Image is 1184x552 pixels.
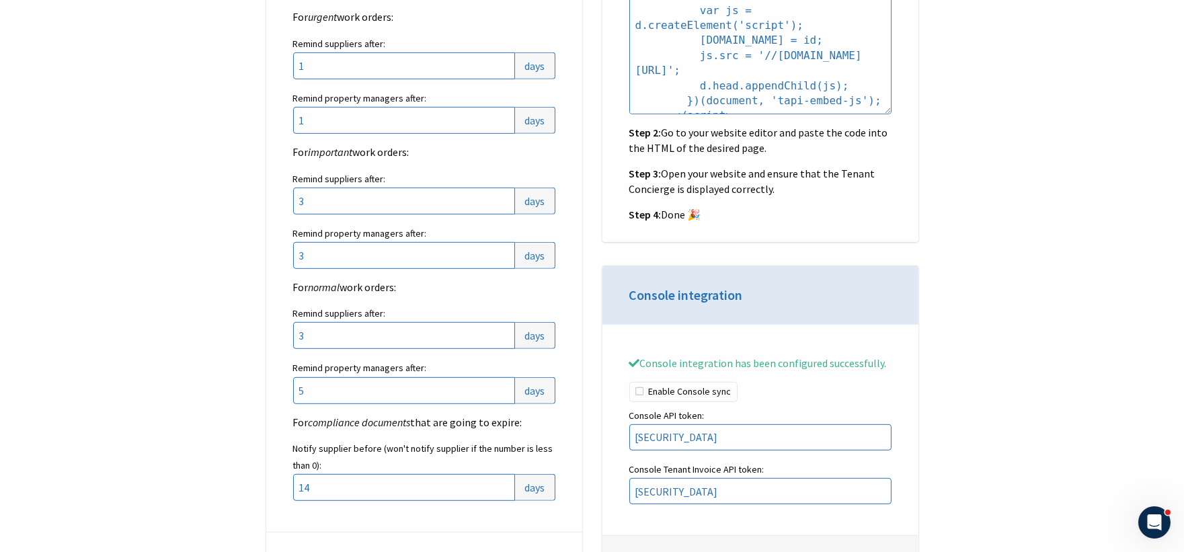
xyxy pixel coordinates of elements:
[629,382,738,402] label: Enable Console sync
[309,280,340,294] em: normal
[293,225,555,242] label: Remind property managers after:
[293,360,555,377] label: Remind property managers after:
[515,474,555,501] span: days
[629,356,892,370] p: Console integration has been configured successfully.
[293,415,555,430] p: For that are going to expire:
[629,167,662,180] strong: Step 3:
[629,166,892,196] p: Open your website and ensure that the Tenant Concierge is displayed correctly.
[1138,506,1171,539] iframe: Intercom live chat
[293,90,555,107] label: Remind property managers after:
[515,242,555,269] span: days
[293,171,555,188] label: Remind suppliers after:
[629,207,892,222] p: Done 🎉
[629,424,892,450] input: Console API token:
[629,126,662,139] strong: Step 2:
[293,36,555,52] label: Remind suppliers after:
[629,478,892,504] input: Console Tenant Invoice API token:
[293,305,555,322] label: Remind suppliers after:
[629,286,892,305] h3: Console integration
[629,461,892,504] label: Console Tenant Invoice API token:
[293,9,555,24] p: For work orders:
[309,10,338,24] em: urgent
[309,416,411,429] em: compliance documents
[629,125,892,155] p: Go to your website editor and paste the code into the HTML of the desired page.
[515,322,555,349] span: days
[629,407,892,450] label: Console API token:
[515,188,555,214] span: days
[629,208,662,221] strong: Step 4:
[309,145,353,159] em: important
[515,52,555,79] span: days
[293,280,555,294] p: For work orders:
[293,145,555,159] p: For work orders:
[515,377,555,404] span: days
[293,440,555,474] label: Notify supplier before (won't notify supplier if the number is less than 0):
[515,107,555,134] span: days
